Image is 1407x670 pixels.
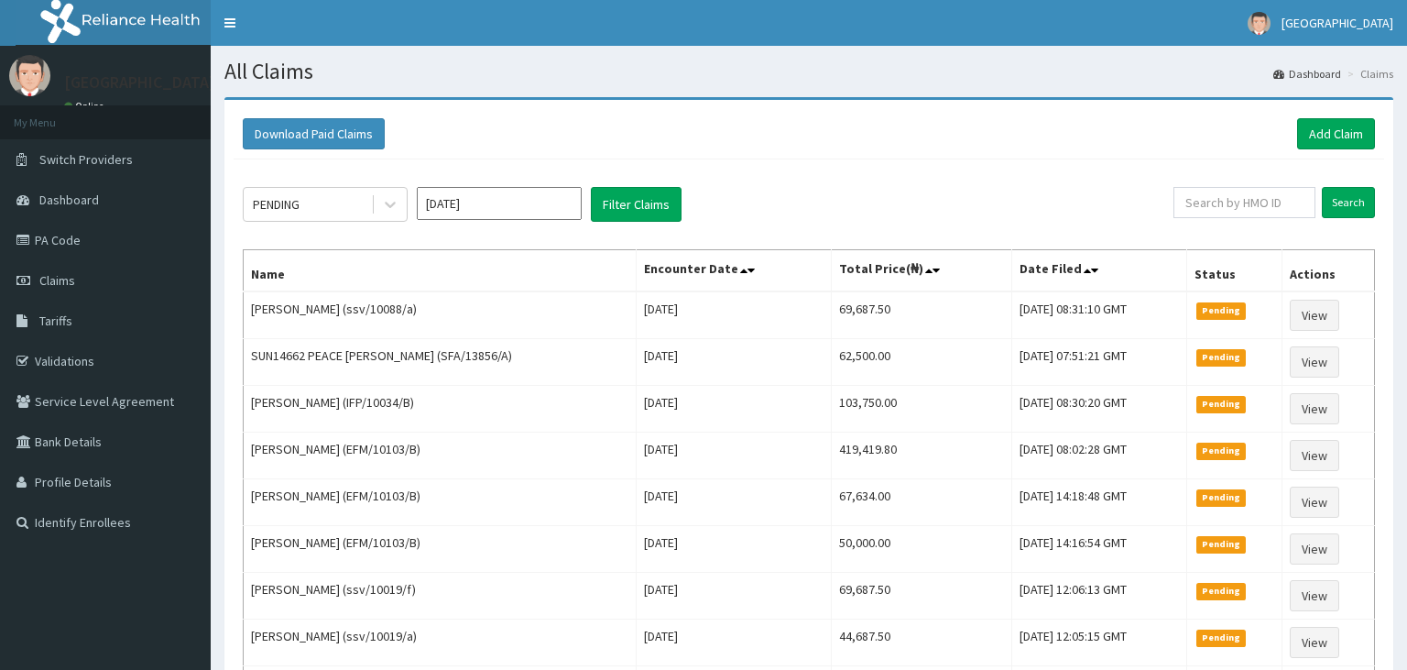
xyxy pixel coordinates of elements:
a: View [1290,487,1339,518]
p: [GEOGRAPHIC_DATA] [64,74,215,91]
input: Search [1322,187,1375,218]
td: [DATE] 12:06:13 GMT [1012,573,1186,620]
span: Pending [1196,536,1247,553]
h1: All Claims [224,60,1393,83]
td: [DATE] [636,339,831,386]
td: [DATE] [636,386,831,433]
td: 67,634.00 [831,479,1011,526]
td: [PERSON_NAME] (ssv/10019/f) [244,573,637,620]
td: [DATE] 14:16:54 GMT [1012,526,1186,573]
td: [DATE] 07:51:21 GMT [1012,339,1186,386]
td: [DATE] 08:02:28 GMT [1012,433,1186,479]
a: Dashboard [1273,66,1341,82]
span: Pending [1196,349,1247,366]
td: [PERSON_NAME] (EFM/10103/B) [244,433,637,479]
td: SUN14662 PEACE [PERSON_NAME] (SFA/13856/A) [244,339,637,386]
th: Date Filed [1012,250,1186,292]
td: 103,750.00 [831,386,1011,433]
td: 69,687.50 [831,573,1011,620]
th: Encounter Date [636,250,831,292]
span: Pending [1196,443,1247,459]
img: User Image [1248,12,1271,35]
td: [DATE] [636,620,831,666]
td: 44,687.50 [831,620,1011,666]
td: 62,500.00 [831,339,1011,386]
td: [PERSON_NAME] (IFP/10034/B) [244,386,637,433]
span: Pending [1196,302,1247,319]
a: View [1290,627,1339,658]
td: [DATE] [636,291,831,339]
td: [DATE] [636,433,831,479]
span: [GEOGRAPHIC_DATA] [1282,15,1393,31]
button: Download Paid Claims [243,118,385,149]
button: Filter Claims [591,187,682,222]
span: Pending [1196,583,1247,599]
span: Pending [1196,396,1247,412]
a: View [1290,440,1339,471]
td: [DATE] [636,526,831,573]
span: Switch Providers [39,151,133,168]
span: Claims [39,272,75,289]
td: [DATE] 12:05:15 GMT [1012,620,1186,666]
th: Status [1186,250,1282,292]
li: Claims [1343,66,1393,82]
span: Dashboard [39,192,99,208]
a: View [1290,300,1339,331]
th: Actions [1282,250,1375,292]
a: View [1290,580,1339,611]
td: [PERSON_NAME] (ssv/10088/a) [244,291,637,339]
td: [PERSON_NAME] (EFM/10103/B) [244,479,637,526]
a: View [1290,533,1339,565]
a: Online [64,100,108,113]
span: Pending [1196,630,1247,646]
div: PENDING [253,195,300,214]
td: [PERSON_NAME] (ssv/10019/a) [244,620,637,666]
td: [DATE] [636,573,831,620]
a: View [1290,393,1339,424]
td: 69,687.50 [831,291,1011,339]
a: Add Claim [1297,118,1375,149]
td: [DATE] [636,479,831,526]
a: View [1290,346,1339,378]
th: Name [244,250,637,292]
img: User Image [9,55,50,96]
td: [DATE] 08:30:20 GMT [1012,386,1186,433]
td: 50,000.00 [831,526,1011,573]
td: [PERSON_NAME] (EFM/10103/B) [244,526,637,573]
span: Tariffs [39,313,72,329]
td: [DATE] 14:18:48 GMT [1012,479,1186,526]
input: Search by HMO ID [1173,187,1315,218]
td: [DATE] 08:31:10 GMT [1012,291,1186,339]
input: Select Month and Year [417,187,582,220]
span: Pending [1196,489,1247,506]
th: Total Price(₦) [831,250,1011,292]
td: 419,419.80 [831,433,1011,479]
